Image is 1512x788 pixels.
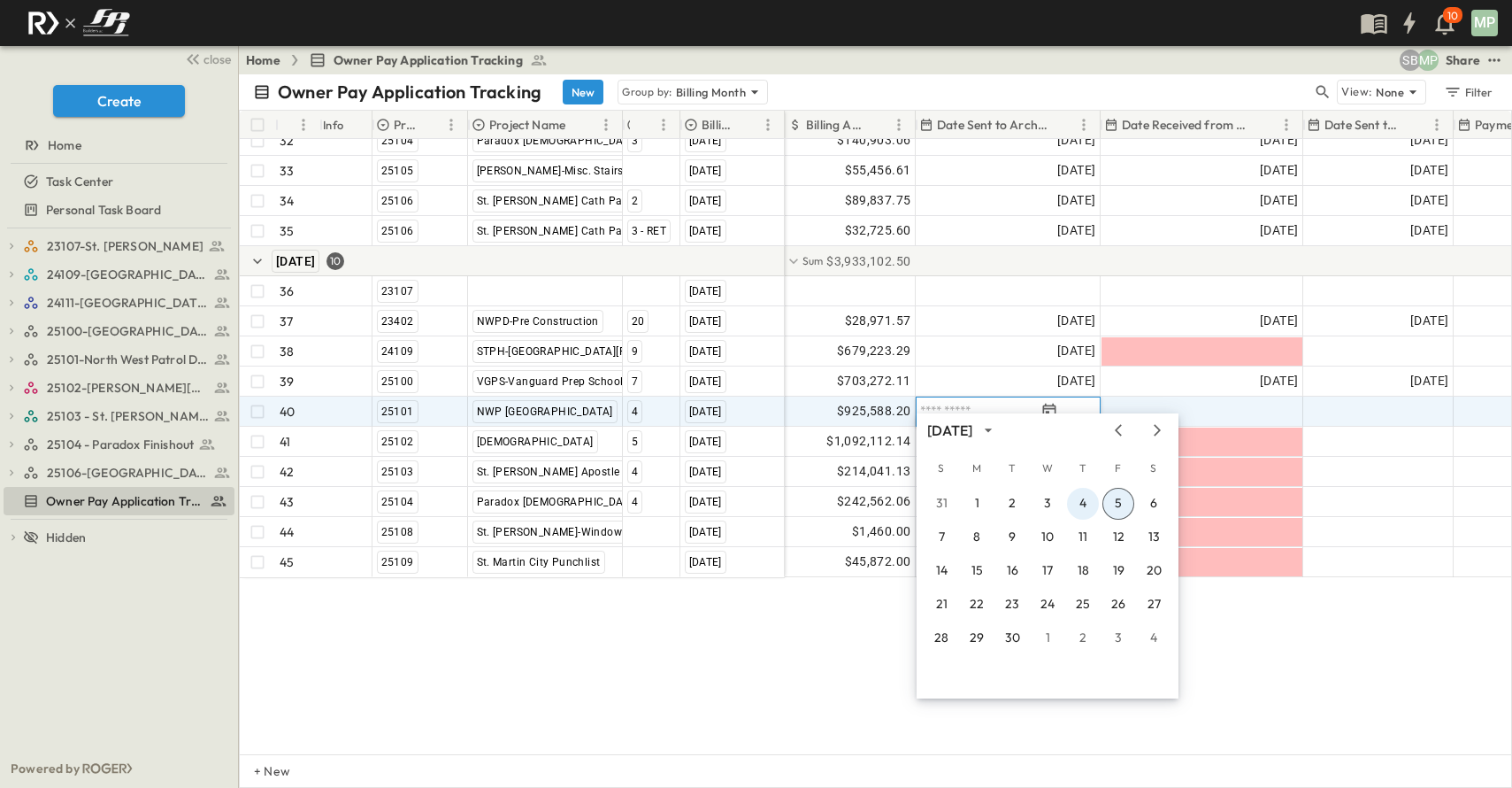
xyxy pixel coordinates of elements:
[632,135,638,147] span: 3
[280,463,294,481] p: 42
[689,315,722,328] span: [DATE]
[441,114,462,135] button: Menu
[1122,116,1253,134] p: Date Received from Architect
[845,190,911,211] span: $89,837.75
[1067,451,1099,486] span: Thursday
[689,165,722,177] span: [DATE]
[689,225,722,237] span: [DATE]
[4,402,234,430] div: 25103 - St. [PERSON_NAME] Phase 2test
[47,237,203,255] span: 23107-St. [PERSON_NAME]
[23,234,231,259] a: 23107-St. [PERSON_NAME]
[1032,555,1063,587] button: 17
[1410,190,1448,211] span: [DATE]
[1032,589,1063,621] button: 24
[632,436,638,448] span: 5
[46,529,86,546] span: Hidden
[47,436,194,453] span: 25104 - Paradox Finishout
[47,322,209,340] span: 25100-Vanguard Prep School
[293,114,314,135] button: Menu
[1376,83,1404,101] p: None
[996,589,1028,621] button: 23
[319,111,372,139] div: Info
[689,496,722,508] span: [DATE]
[978,420,999,441] button: calendar view is open, switch to year view
[925,622,957,654] button: 28
[1057,160,1095,181] span: [DATE]
[837,130,910,151] span: $140,903.06
[477,375,656,388] span: VGPS-Vanguard Prep School Aledo
[1067,622,1099,654] button: 2
[927,421,972,441] div: [DATE]
[4,232,234,260] div: 23107-St. [PERSON_NAME]test
[1032,521,1063,553] button: 10
[477,556,601,568] span: St. Martin City Punchlist
[845,552,911,572] span: $45,872.00
[381,135,414,147] span: 25104
[632,406,638,418] span: 4
[996,622,1028,654] button: 30
[4,260,234,289] div: 24109-St. Teresa of Calcutta Parish Halltest
[46,492,203,510] span: Owner Pay Application Tracking
[563,80,603,104] button: New
[381,556,414,568] span: 25109
[1471,10,1498,36] div: MP
[326,252,344,270] div: 10
[4,289,234,317] div: 24111-[GEOGRAPHIC_DATA]test
[1260,220,1298,241] span: [DATE]
[23,262,231,287] a: 24109-St. Teresa of Calcutta Parish Hall
[334,51,523,69] span: Owner Pay Application Tracking
[1057,371,1095,391] span: [DATE]
[689,436,722,448] span: [DATE]
[1102,521,1134,553] button: 12
[1057,190,1095,211] span: [DATE]
[1147,423,1168,437] button: Next month
[23,404,231,429] a: 25103 - St. [PERSON_NAME] Phase 2
[961,555,993,587] button: 15
[47,294,209,312] span: 24111-[GEOGRAPHIC_DATA]
[632,496,638,508] span: 4
[757,114,779,135] button: Menu
[394,116,418,134] p: Project #
[1447,9,1458,23] p: 10
[1057,130,1095,151] span: [DATE]
[280,343,294,360] p: 38
[996,555,1028,587] button: 16
[806,116,865,134] p: Billing Amount
[1400,50,1421,71] div: Sterling Barnett (sterling@fpibuilders.com)
[4,197,231,222] a: Personal Task Board
[178,46,234,71] button: close
[280,192,294,210] p: 34
[1067,589,1099,621] button: 25
[23,347,231,372] a: 25101-North West Patrol Division
[1073,114,1094,135] button: Menu
[280,313,293,330] p: 37
[1260,371,1298,391] span: [DATE]
[925,488,957,520] button: 31
[1410,311,1448,331] span: [DATE]
[477,225,668,237] span: St. [PERSON_NAME] Cath Parking Lot
[961,589,993,621] button: 22
[1446,51,1480,69] div: Share
[996,451,1028,486] span: Tuesday
[1138,622,1170,654] button: 4
[381,195,414,207] span: 25106
[1407,115,1426,135] button: Sort
[477,436,594,448] span: [DEMOGRAPHIC_DATA]
[280,282,294,300] p: 36
[632,225,667,237] span: 3 - RET
[1067,521,1099,553] button: 11
[280,403,295,421] p: 40
[381,225,414,237] span: 25106
[421,115,441,135] button: Sort
[47,266,209,283] span: 24109-St. Teresa of Calcutta Parish Hall
[837,371,910,391] span: $703,272.11
[46,173,113,190] span: Task Center
[280,222,294,240] p: 35
[4,133,231,158] a: Home
[1057,220,1095,241] span: [DATE]
[323,100,344,150] div: Info
[280,373,294,390] p: 39
[23,290,231,315] a: 24111-[GEOGRAPHIC_DATA]
[1108,423,1129,437] button: Previous month
[1426,114,1447,135] button: Menu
